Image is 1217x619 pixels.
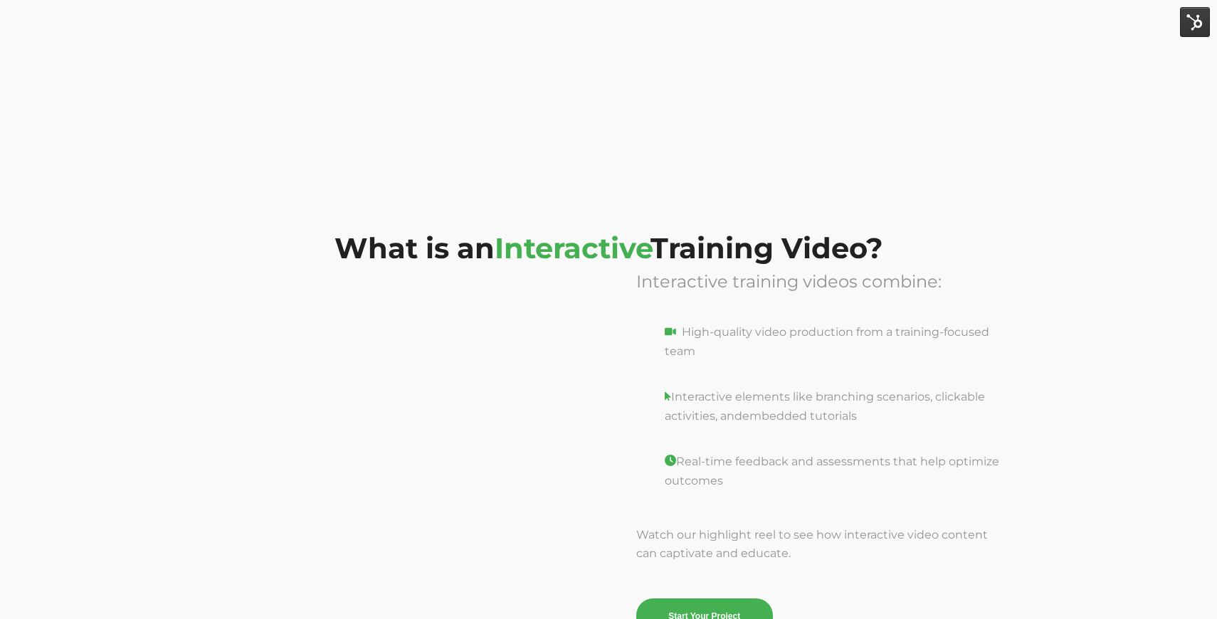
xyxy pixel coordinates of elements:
img: HubSpot Tools Menu Toggle [1180,7,1210,37]
span: Interactive elements like branching scenarios, clickable activities, and [665,390,985,423]
span: Watch our highlight reel to see how interactive video content can captivate and educate. [636,528,988,560]
span: embedded tutorials [742,409,857,423]
span: What is an Training Video? [334,231,883,265]
span: Interactive [495,231,650,265]
span: Real-time feedback and assessments that help optimize outcomes [665,455,999,487]
span: High-quality video production from a training-focused team [665,325,989,358]
iframe: NextThought Demos [199,301,601,600]
span: Interactive training videos combine: [636,271,942,292]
